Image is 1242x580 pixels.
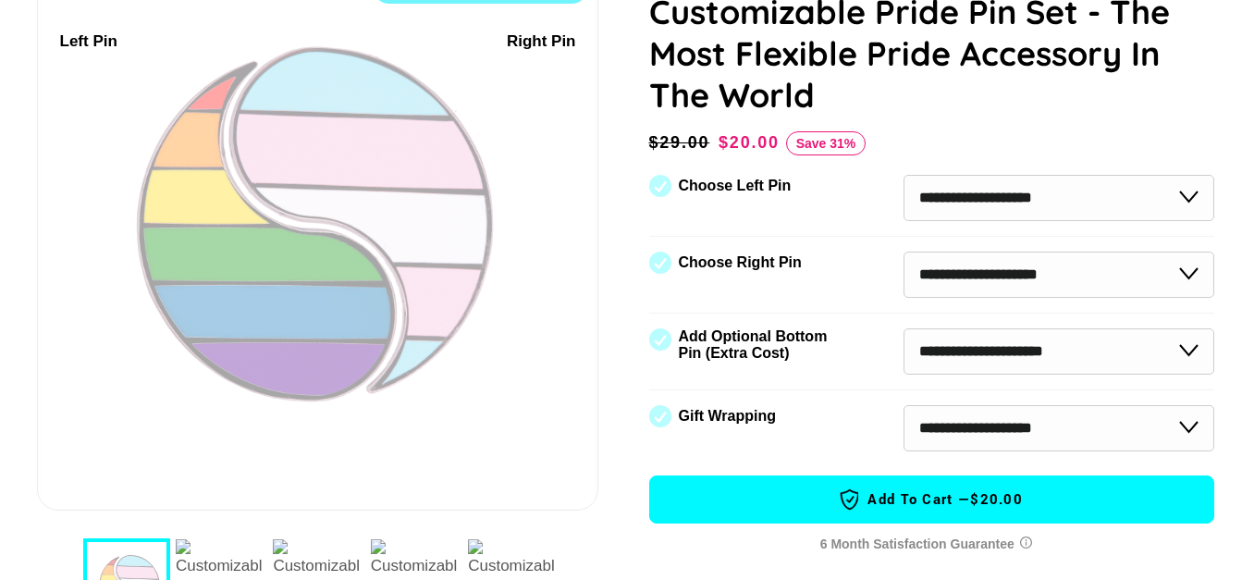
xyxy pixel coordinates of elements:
label: Add Optional Bottom Pin (Extra Cost) [679,328,834,362]
span: Save 31% [786,131,867,155]
span: $20.00 [719,133,780,152]
span: $29.00 [649,130,715,155]
button: Add to Cart —$20.00 [649,475,1215,524]
label: Choose Right Pin [679,254,802,271]
div: Right Pin [507,30,576,55]
label: Choose Left Pin [679,178,792,194]
span: Add to Cart — [678,487,1187,512]
div: 6 Month Satisfaction Guarantee [649,527,1215,561]
span: $20.00 [970,489,1023,509]
label: Gift Wrapping [679,408,776,425]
